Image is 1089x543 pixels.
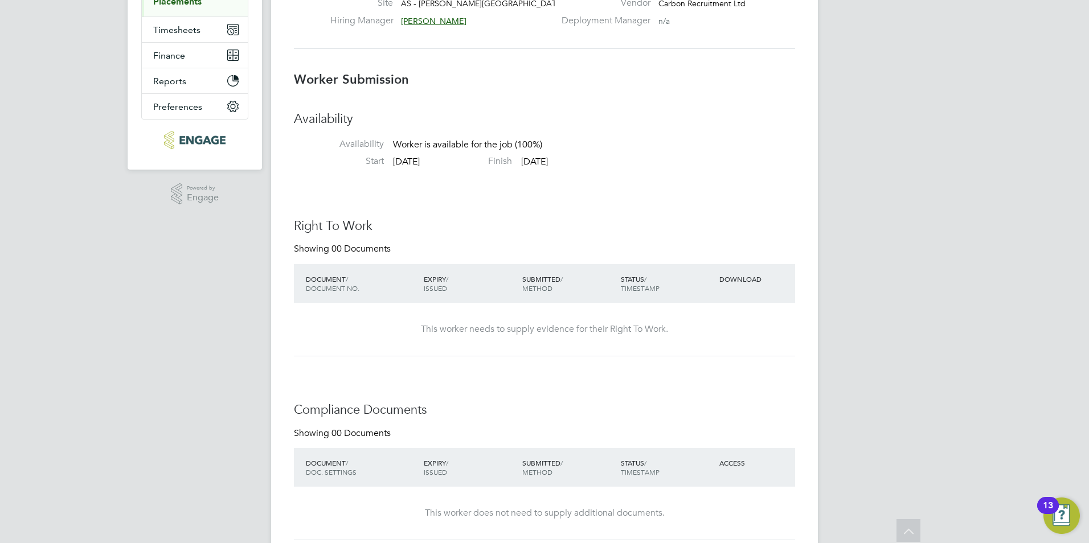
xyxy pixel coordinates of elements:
span: TIMESTAMP [621,467,660,476]
span: / [446,458,448,467]
div: Showing [294,427,393,439]
div: This worker does not need to supply additional documents. [305,507,784,519]
a: Powered byEngage [171,183,219,205]
span: / [644,458,646,467]
label: Deployment Manager [555,15,650,27]
a: Go to home page [141,131,248,149]
div: 13 [1043,505,1053,520]
button: Open Resource Center, 13 new notifications [1043,497,1080,534]
span: Timesheets [153,24,200,35]
div: STATUS [618,452,717,482]
button: Finance [142,43,248,68]
span: DOC. SETTINGS [306,467,357,476]
span: / [346,458,348,467]
div: ACCESS [717,452,795,473]
span: METHOD [522,283,552,293]
img: carbonrecruitment-logo-retina.png [164,131,225,149]
span: METHOD [522,467,552,476]
span: n/a [658,16,670,26]
span: [DATE] [393,156,420,167]
div: SUBMITTED [519,269,618,298]
div: DOWNLOAD [717,269,795,289]
span: / [560,274,563,283]
span: [DATE] [521,156,548,167]
div: EXPIRY [421,269,519,298]
span: Worker is available for the job (100%) [393,139,542,150]
button: Timesheets [142,17,248,42]
div: DOCUMENT [303,452,421,482]
div: EXPIRY [421,452,519,482]
span: / [346,274,348,283]
div: STATUS [618,269,717,298]
span: / [644,274,646,283]
div: Showing [294,243,393,255]
h3: Compliance Documents [294,402,795,418]
span: / [446,274,448,283]
span: Reports [153,76,186,87]
span: Engage [187,193,219,203]
b: Worker Submission [294,72,409,87]
div: This worker needs to supply evidence for their Right To Work. [305,323,784,335]
span: Preferences [153,101,202,112]
label: Finish [422,155,512,167]
span: Powered by [187,183,219,193]
button: Preferences [142,94,248,119]
div: SUBMITTED [519,452,618,482]
span: [PERSON_NAME] [401,16,466,26]
label: Hiring Manager [330,15,393,27]
label: Start [294,155,384,167]
button: Reports [142,68,248,93]
span: ISSUED [424,283,447,293]
label: Availability [294,138,384,150]
span: 00 Documents [331,427,391,439]
span: DOCUMENT NO. [306,283,359,293]
h3: Availability [294,111,795,127]
span: / [560,458,563,467]
span: Finance [153,50,185,61]
div: DOCUMENT [303,269,421,298]
span: TIMESTAMP [621,283,660,293]
span: 00 Documents [331,243,391,254]
h3: Right To Work [294,218,795,235]
span: ISSUED [424,467,447,476]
